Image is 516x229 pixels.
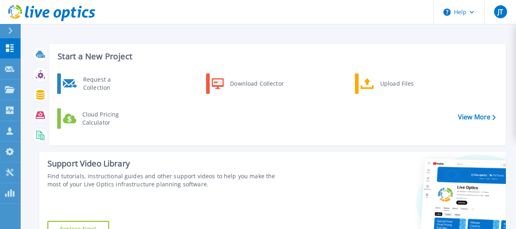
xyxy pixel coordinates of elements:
div: Request a Collection [79,76,138,92]
div: Download Collector [226,76,287,92]
a: Request a Collection [57,73,140,94]
div: Cloud Pricing Calculator [78,110,138,127]
div: Upload Files [376,76,436,92]
a: Cloud Pricing Calculator [57,108,140,129]
span: JT [498,9,503,15]
h3: Start a New Project [58,52,495,61]
div: Find tutorials, instructional guides and other support videos to help you make the most of your L... [47,172,290,188]
a: Upload Files [355,73,438,94]
div: Support Video Library [47,158,290,169]
a: View More [458,113,496,121]
a: Download Collector [206,73,289,94]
